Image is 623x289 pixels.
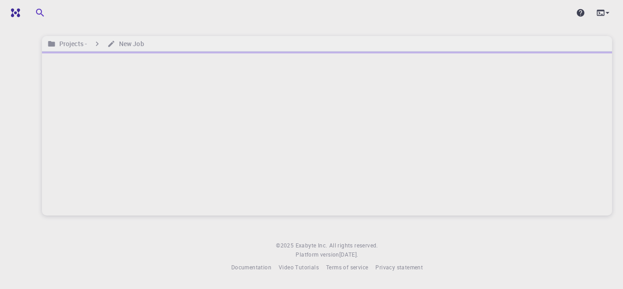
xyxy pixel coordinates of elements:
[339,250,358,259] a: [DATE].
[339,251,358,258] span: [DATE] .
[296,250,339,259] span: Platform version
[279,263,319,271] span: Video Tutorials
[326,263,368,271] span: Terms of service
[326,263,368,272] a: Terms of service
[7,8,20,17] img: logo
[375,263,423,271] span: Privacy statement
[115,39,144,49] h6: New Job
[296,242,327,249] span: Exabyte Inc.
[231,263,271,271] span: Documentation
[329,241,378,250] span: All rights reserved.
[276,241,295,250] span: © 2025
[296,241,327,250] a: Exabyte Inc.
[231,263,271,272] a: Documentation
[46,39,146,49] nav: breadcrumb
[56,39,87,49] h6: Projects -
[375,263,423,272] a: Privacy statement
[279,263,319,272] a: Video Tutorials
